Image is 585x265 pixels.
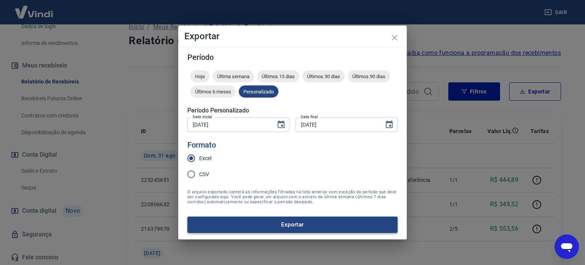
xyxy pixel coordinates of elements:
[348,74,390,79] span: Últimos 90 dias
[239,89,278,95] span: Personalizado
[385,29,404,47] button: close
[190,89,236,95] span: Últimos 6 meses
[190,85,236,98] div: Últimos 6 meses
[348,70,390,82] div: Últimos 90 dias
[213,74,254,79] span: Última semana
[190,70,209,82] div: Hoje
[257,74,299,79] span: Últimos 15 dias
[187,107,398,114] h5: Período Personalizado
[257,70,299,82] div: Últimos 15 dias
[555,234,579,259] iframe: Botão para abrir a janela de mensagens
[382,117,397,132] button: Choose date, selected date is 31 de ago de 2025
[187,140,216,151] legend: Formato
[302,70,345,82] div: Últimos 30 dias
[199,170,209,178] span: CSV
[239,85,278,98] div: Personalizado
[213,70,254,82] div: Última semana
[301,114,318,120] label: Data final
[184,32,401,41] h4: Exportar
[187,117,270,132] input: DD/MM/YYYY
[187,217,398,233] button: Exportar
[302,74,345,79] span: Últimos 30 dias
[187,53,398,61] h5: Período
[193,114,212,120] label: Data inicial
[199,154,211,162] span: Excel
[296,117,379,132] input: DD/MM/YYYY
[190,74,209,79] span: Hoje
[187,190,398,204] span: O arquivo exportado conterá as informações filtradas na tela anterior com exceção do período que ...
[273,117,289,132] button: Choose date, selected date is 1 de ago de 2025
